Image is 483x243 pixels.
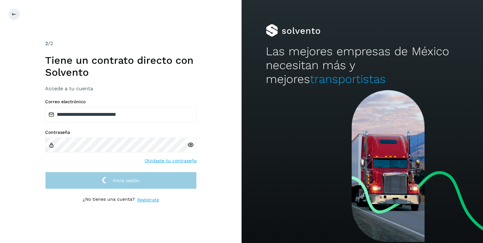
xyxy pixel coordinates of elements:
a: Olvidaste tu contraseña [145,157,197,164]
h1: Tiene un contrato directo con Solvento [45,54,197,79]
button: Inicia sesión [45,172,197,189]
span: 2 [45,40,48,46]
span: transportistas [310,72,386,86]
div: /2 [45,40,197,47]
label: Contraseña [45,130,197,135]
span: Inicia sesión [113,178,140,183]
a: Regístrate [137,197,159,203]
label: Correo electrónico [45,99,197,104]
h2: Las mejores empresas de México necesitan más y mejores [266,44,459,86]
h3: Accede a tu cuenta [45,86,197,92]
p: ¿No tienes una cuenta? [83,197,135,203]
